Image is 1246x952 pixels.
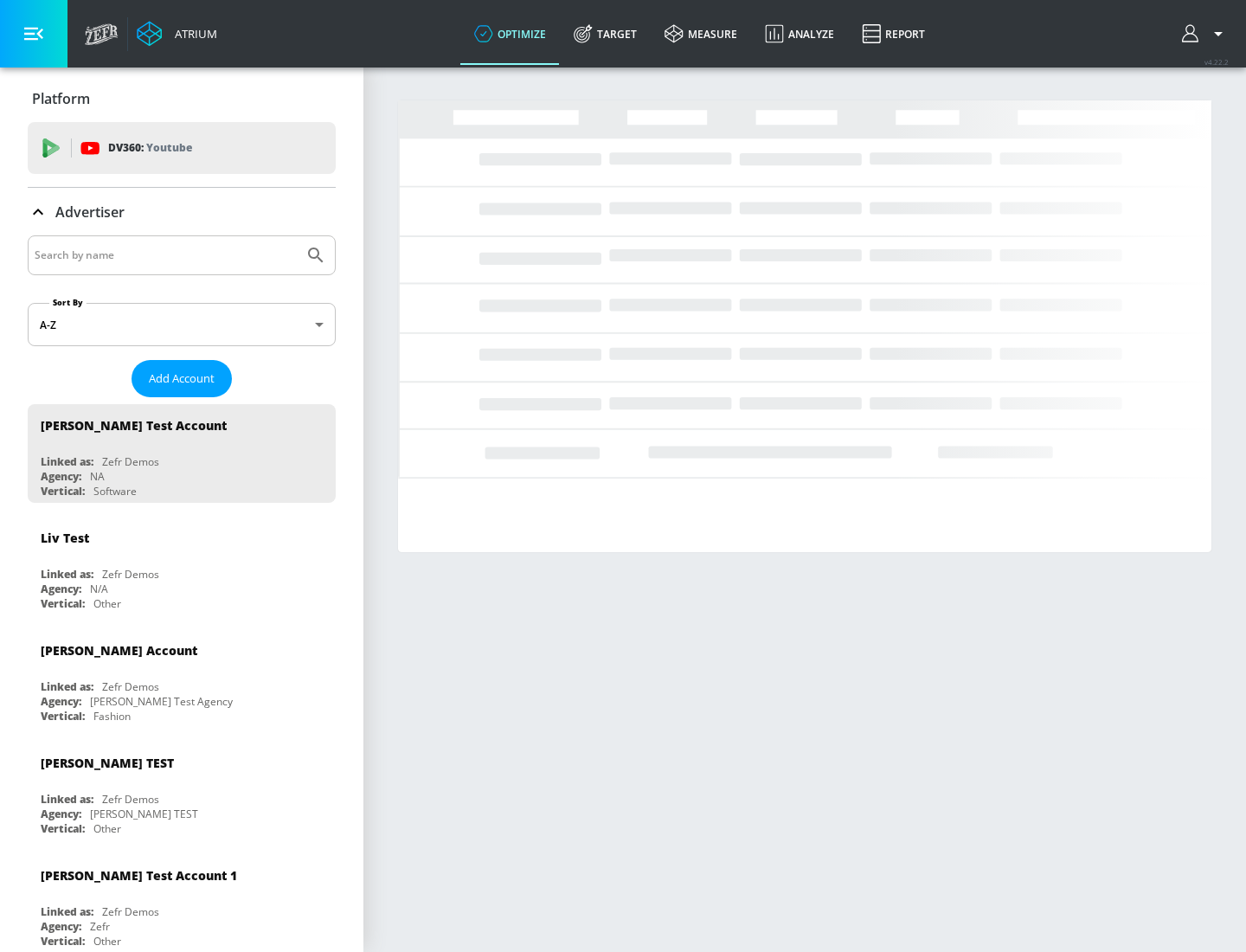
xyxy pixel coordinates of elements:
div: Agency: [41,919,81,934]
div: Zefr Demos [102,679,159,694]
div: [PERSON_NAME] Test Agency [90,694,233,709]
div: NA [90,469,105,484]
p: Advertiser [55,203,125,222]
a: Analyze [751,3,848,65]
div: Fashion [93,709,131,724]
div: Agency: [41,694,81,709]
div: [PERSON_NAME] TESTLinked as:Zefr DemosAgency:[PERSON_NAME] TESTVertical:Other [28,742,336,840]
div: A-Z [28,303,336,346]
div: Zefr Demos [102,567,159,582]
input: Search by name [35,244,297,267]
div: Agency: [41,807,81,821]
div: [PERSON_NAME] Account [41,642,197,659]
span: Add Account [149,369,215,389]
div: Atrium [168,26,217,42]
div: Linked as: [41,904,93,919]
div: [PERSON_NAME] TEST [41,755,174,771]
div: Zefr [90,919,110,934]
div: Software [93,484,137,499]
p: Youtube [146,138,192,157]
div: [PERSON_NAME] TEST [90,807,198,821]
a: optimize [460,3,560,65]
div: Linked as: [41,567,93,582]
div: Agency: [41,582,81,596]
label: Sort By [49,297,87,308]
div: [PERSON_NAME] Test AccountLinked as:Zefr DemosAgency:NAVertical:Software [28,404,336,503]
div: [PERSON_NAME] AccountLinked as:Zefr DemosAgency:[PERSON_NAME] Test AgencyVertical:Fashion [28,629,336,728]
div: Other [93,821,121,836]
a: measure [651,3,751,65]
span: v 4.22.2 [1204,57,1229,67]
div: Linked as: [41,454,93,469]
div: Vertical: [41,596,85,611]
div: Vertical: [41,709,85,724]
p: Platform [32,89,90,108]
a: Atrium [137,21,217,47]
div: Liv TestLinked as:Zefr DemosAgency:N/AVertical:Other [28,517,336,615]
p: DV360: [108,138,192,158]
div: Vertical: [41,934,85,949]
div: Linked as: [41,679,93,694]
div: Liv Test [41,530,89,546]
button: Add Account [132,360,232,397]
div: Linked as: [41,792,93,807]
a: Target [560,3,651,65]
div: DV360: Youtube [28,122,336,174]
div: N/A [90,582,108,596]
div: Vertical: [41,821,85,836]
div: Advertiser [28,188,336,236]
div: Vertical: [41,484,85,499]
div: Zefr Demos [102,904,159,919]
div: Other [93,934,121,949]
div: Zefr Demos [102,454,159,469]
div: Agency: [41,469,81,484]
div: Other [93,596,121,611]
div: [PERSON_NAME] Test Account 1 [41,867,237,884]
div: Platform [28,74,336,123]
a: Report [848,3,939,65]
div: [PERSON_NAME] Test Account [41,417,227,434]
div: Zefr Demos [102,792,159,807]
